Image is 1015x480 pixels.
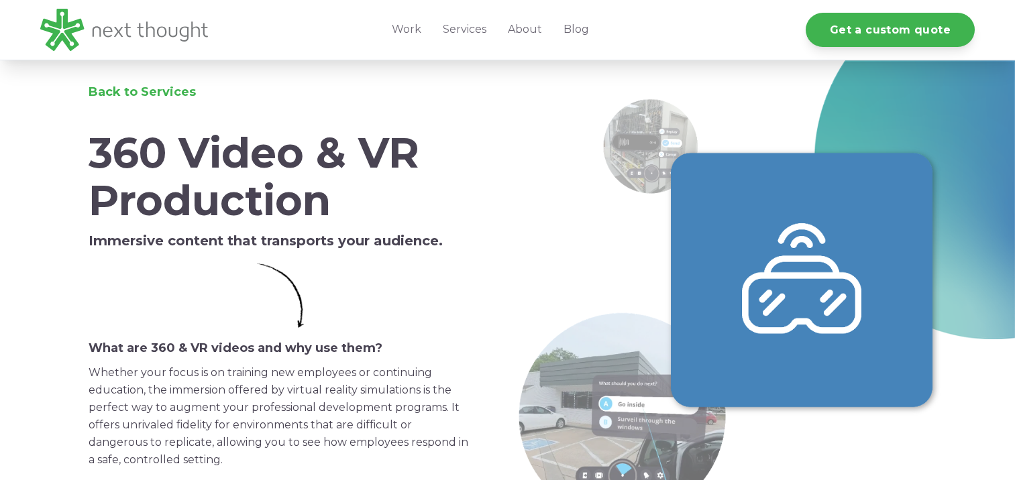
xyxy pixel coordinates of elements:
[89,341,473,356] h6: What are 360 & VR videos and why use them?
[89,129,473,225] h1: 360 Video & VR Production
[40,9,208,51] img: LG - NextThought Logo
[89,364,473,469] p: Whether your focus is on training new employees or continuing education, the immersion offered by...
[257,263,304,328] img: Simple Arrow
[89,84,196,99] a: Back to Services
[806,13,975,47] a: Get a custom quote
[89,233,473,249] h5: Immersive content that transports your audience.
